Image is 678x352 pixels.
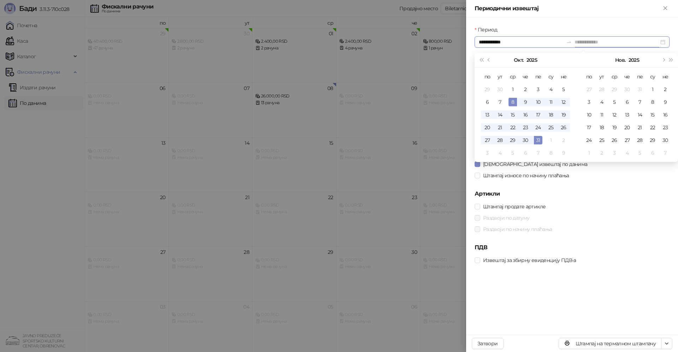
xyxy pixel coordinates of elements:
div: 29 [648,136,657,144]
td: 2025-11-08 [545,147,557,159]
div: 5 [636,149,644,157]
th: ут [494,70,506,83]
th: пе [634,70,646,83]
div: 5 [610,98,619,106]
input: Период [479,38,563,46]
td: 2025-10-27 [583,83,595,96]
div: Периодични извештај [475,4,661,13]
td: 2025-12-03 [608,147,621,159]
td: 2025-11-27 [621,134,634,147]
td: 2025-10-13 [481,108,494,121]
td: 2025-11-08 [646,96,659,108]
td: 2025-12-05 [634,147,646,159]
div: 8 [509,98,517,106]
div: 3 [610,149,619,157]
td: 2025-11-07 [532,147,545,159]
td: 2025-11-06 [519,147,532,159]
div: 15 [509,111,517,119]
div: 9 [661,98,670,106]
div: 31 [534,136,542,144]
div: 4 [496,149,504,157]
td: 2025-11-02 [659,83,672,96]
td: 2025-10-15 [506,108,519,121]
div: 7 [496,98,504,106]
div: 20 [623,123,631,132]
div: 4 [623,149,631,157]
td: 2025-11-04 [494,147,506,159]
div: 8 [547,149,555,157]
td: 2025-10-20 [481,121,494,134]
div: 29 [509,136,517,144]
div: 18 [597,123,606,132]
div: 19 [610,123,619,132]
div: 2 [521,85,530,94]
td: 2025-11-22 [646,121,659,134]
th: че [621,70,634,83]
td: 2025-10-24 [532,121,545,134]
td: 2025-10-06 [481,96,494,108]
div: 6 [623,98,631,106]
td: 2025-09-30 [494,83,506,96]
td: 2025-10-12 [557,96,570,108]
div: 28 [597,85,606,94]
div: 8 [648,98,657,106]
div: 22 [648,123,657,132]
div: 1 [648,85,657,94]
td: 2025-11-11 [595,108,608,121]
div: 6 [521,149,530,157]
th: по [583,70,595,83]
button: Изабери годину [527,53,537,67]
td: 2025-10-29 [506,134,519,147]
div: 14 [496,111,504,119]
div: 30 [623,85,631,94]
div: 9 [559,149,568,157]
div: 7 [534,149,542,157]
h5: Артикли [475,190,670,198]
td: 2025-10-27 [481,134,494,147]
td: 2025-12-04 [621,147,634,159]
th: не [659,70,672,83]
span: to [566,39,572,45]
button: Close [661,4,670,13]
div: 3 [585,98,593,106]
td: 2025-10-19 [557,108,570,121]
th: по [481,70,494,83]
div: 12 [610,111,619,119]
div: 23 [661,123,670,132]
div: 2 [559,136,568,144]
td: 2025-11-09 [659,96,672,108]
div: 30 [496,85,504,94]
div: 24 [534,123,542,132]
button: Затвори [472,338,504,349]
div: 4 [547,85,555,94]
div: 2 [661,85,670,94]
td: 2025-10-29 [608,83,621,96]
button: Следећа година (Control + right) [667,53,675,67]
div: 27 [585,85,593,94]
div: 10 [585,111,593,119]
td: 2025-10-18 [545,108,557,121]
td: 2025-11-26 [608,134,621,147]
td: 2025-11-30 [659,134,672,147]
td: 2025-11-09 [557,147,570,159]
div: 17 [585,123,593,132]
td: 2025-10-31 [532,134,545,147]
td: 2025-12-02 [595,147,608,159]
div: 18 [547,111,555,119]
div: 3 [534,85,542,94]
span: Извештај за збирну евиденцију ПДВ-а [480,256,579,264]
td: 2025-10-28 [494,134,506,147]
div: 29 [610,85,619,94]
td: 2025-10-30 [519,134,532,147]
div: 28 [496,136,504,144]
td: 2025-10-09 [519,96,532,108]
th: ут [595,70,608,83]
label: Период [475,26,501,34]
td: 2025-12-07 [659,147,672,159]
div: 25 [597,136,606,144]
th: су [545,70,557,83]
div: 10 [534,98,542,106]
div: 16 [521,111,530,119]
div: 21 [636,123,644,132]
div: 13 [623,111,631,119]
